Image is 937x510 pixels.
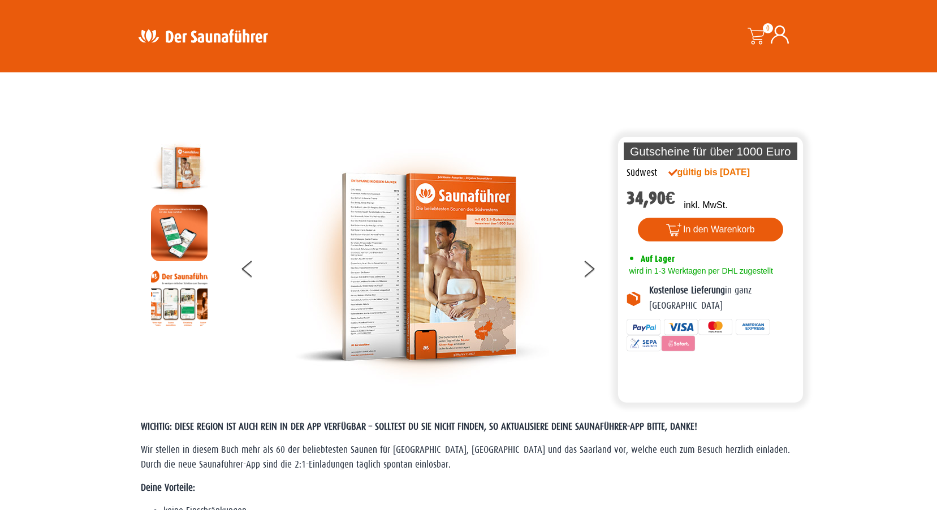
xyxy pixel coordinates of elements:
[624,142,798,160] p: Gutscheine für über 1000 Euro
[151,270,208,326] img: Anleitung7tn
[649,285,725,296] b: Kostenlose Lieferung
[141,421,697,432] span: WICHTIG: DIESE REGION IST AUCH REIN IN DER APP VERFÜGBAR – SOLLTEST DU SIE NICHT FINDEN, SO AKTUA...
[141,482,195,493] strong: Deine Vorteile:
[684,198,727,212] p: inkl. MwSt.
[627,188,676,209] bdi: 34,90
[641,253,675,264] span: Auf Lager
[627,266,773,275] span: wird in 1-3 Werktagen per DHL zugestellt
[668,166,775,179] div: gültig bis [DATE]
[151,140,208,196] img: der-saunafuehrer-2025-suedwest
[627,166,657,180] div: Südwest
[666,188,676,209] span: €
[295,140,549,394] img: der-saunafuehrer-2025-suedwest
[638,218,783,241] button: In den Warenkorb
[141,444,790,470] span: Wir stellen in diesem Buch mehr als 60 der beliebtesten Saunen für [GEOGRAPHIC_DATA], [GEOGRAPHIC...
[763,23,773,33] span: 0
[151,205,208,261] img: MOCKUP-iPhone_regional
[649,283,795,313] p: in ganz [GEOGRAPHIC_DATA]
